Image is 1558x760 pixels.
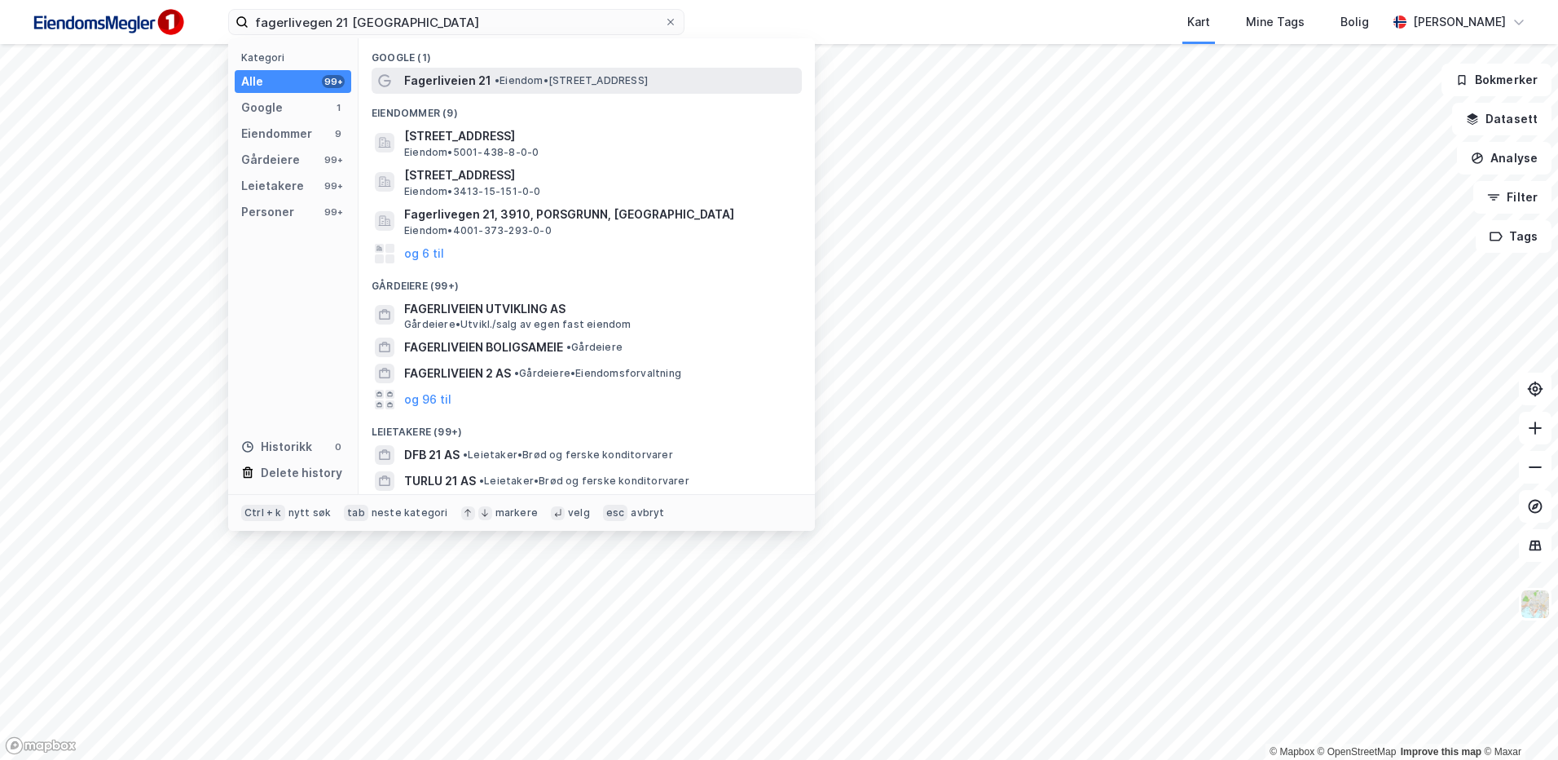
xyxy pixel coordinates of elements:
span: Fagerliveien 21 [404,71,491,91]
span: [STREET_ADDRESS] [404,166,795,185]
div: Historikk [241,437,312,457]
span: Fagerlivegen 21, 3910, PORSGRUNN, [GEOGRAPHIC_DATA] [404,205,795,224]
div: Bolig [1340,12,1369,32]
div: 0 [332,440,345,453]
button: Tags [1476,220,1551,253]
div: Ctrl + k [241,505,285,521]
span: FAGERLIVEIEN UTVIKLING AS [404,299,795,319]
div: Leietakere [241,176,304,196]
span: Gårdeiere • Eiendomsforvaltning [514,367,681,380]
span: • [495,74,500,86]
div: Kart [1187,12,1210,32]
div: 1 [332,101,345,114]
button: Bokmerker [1441,64,1551,96]
div: Eiendommer [241,124,312,144]
div: tab [344,505,368,521]
span: TURLU 21 AS [404,471,476,491]
a: Improve this map [1401,746,1481,758]
div: Kategori [241,51,351,64]
input: Søk på adresse, matrikkel, gårdeiere, leietakere eller personer [249,10,664,34]
a: Mapbox homepage [5,736,77,755]
button: Filter [1473,181,1551,214]
div: [PERSON_NAME] [1413,12,1506,32]
iframe: Chat Widget [1477,682,1558,760]
a: Mapbox [1270,746,1314,758]
span: Leietaker • Brød og ferske konditorvarer [463,448,673,462]
span: Gårdeiere • Utvikl./salg av egen fast eiendom [404,318,632,331]
button: Datasett [1452,103,1551,135]
img: F4PB6Px+NJ5v8B7XTbfpPpyloAAAAASUVORK5CYII= [26,4,189,41]
button: og 6 til [404,244,444,263]
span: [STREET_ADDRESS] [404,126,795,146]
div: Gårdeiere [241,150,300,170]
div: nytt søk [288,506,332,519]
span: • [514,367,519,379]
div: 99+ [322,75,345,88]
div: Delete history [261,463,342,483]
div: 99+ [322,179,345,192]
div: esc [603,505,628,521]
div: avbryt [631,506,664,519]
span: Eiendom • 4001-373-293-0-0 [404,224,552,237]
div: 99+ [322,205,345,219]
span: Eiendom • 5001-438-8-0-0 [404,146,539,159]
div: markere [495,506,538,519]
div: Eiendommer (9) [359,94,815,123]
div: Google (1) [359,38,815,68]
span: Gårdeiere [566,341,623,354]
div: velg [568,506,590,519]
div: Personer [241,202,294,222]
span: FAGERLIVEIEN 2 AS [404,364,511,383]
div: 9 [332,127,345,140]
div: Kontrollprogram for chat [1477,682,1558,760]
span: • [479,475,484,487]
div: 99+ [322,153,345,166]
span: • [566,341,571,353]
div: Alle [241,72,263,91]
div: Gårdeiere (99+) [359,267,815,296]
span: Eiendom • 3413-15-151-0-0 [404,185,541,198]
span: Eiendom • [STREET_ADDRESS] [495,74,648,87]
a: OpenStreetMap [1318,746,1397,758]
span: DFB 21 AS [404,445,460,465]
div: Mine Tags [1246,12,1305,32]
div: neste kategori [372,506,448,519]
span: • [463,448,468,461]
button: Analyse [1457,142,1551,175]
img: Z [1520,589,1551,620]
span: FAGERLIVEIEN BOLIGSAMEIE [404,338,563,357]
span: Leietaker • Brød og ferske konditorvarer [479,475,689,488]
button: og 96 til [404,390,451,409]
div: Leietakere (99+) [359,413,815,442]
div: Google [241,98,283,117]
